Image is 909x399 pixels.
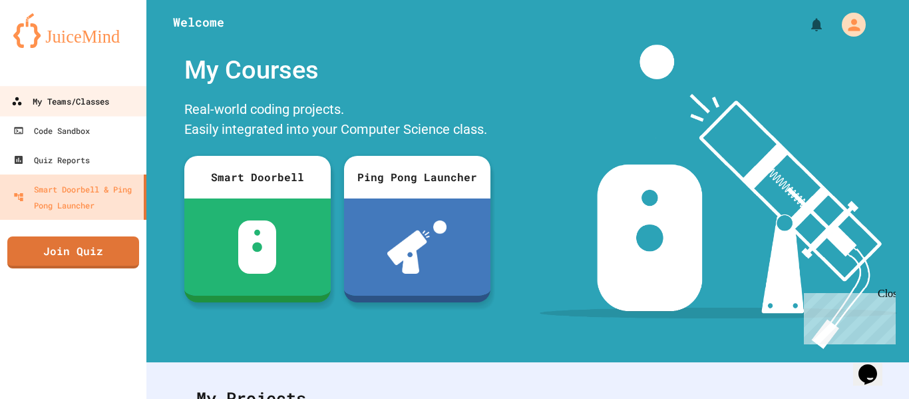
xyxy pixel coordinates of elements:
div: Smart Doorbell & Ping Pong Launcher [13,181,138,213]
a: Join Quiz [7,236,139,268]
div: Ping Pong Launcher [344,156,490,199]
img: ppl-with-ball.png [387,220,447,274]
div: My Account [828,9,869,40]
iframe: chat widget [853,346,896,386]
div: My Teams/Classes [11,93,109,110]
img: banner-image-my-projects.png [540,45,896,349]
div: Chat with us now!Close [5,5,92,85]
img: sdb-white.svg [238,220,276,274]
div: Real-world coding projects. Easily integrated into your Computer Science class. [178,96,497,146]
div: My Notifications [784,13,828,36]
div: Smart Doorbell [184,156,331,199]
div: My Courses [178,45,497,96]
div: Quiz Reports [13,152,90,168]
img: logo-orange.svg [13,13,133,48]
div: Code Sandbox [13,123,90,139]
iframe: chat widget [799,288,896,344]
